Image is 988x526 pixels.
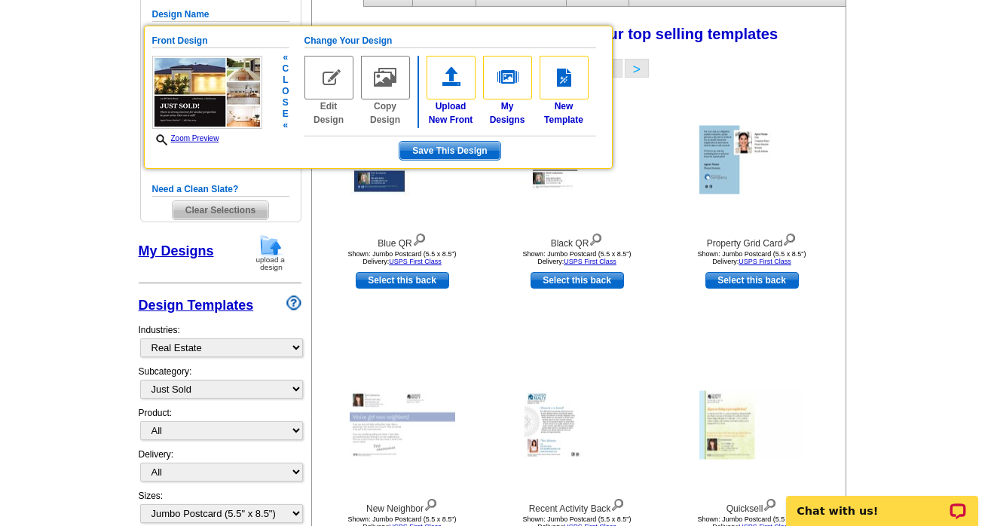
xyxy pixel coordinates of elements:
[282,63,289,75] span: c
[424,495,438,512] img: view design details
[139,243,214,258] a: My Designs
[139,298,254,313] a: Design Templates
[152,34,289,48] h5: Front Design
[705,272,799,289] a: use this design
[494,250,660,265] div: Shown: Jumbo Postcard (5.5 x 8.5") Delivery:
[320,250,485,265] div: Shown: Jumbo Postcard (5.5 x 8.5") Delivery:
[427,56,476,127] a: UploadNew Front
[564,258,616,265] a: USPS First Class
[699,391,805,460] img: Quicksell
[282,52,289,63] span: «
[389,258,442,265] a: USPS First Class
[739,258,791,265] a: USPS First Class
[399,141,500,161] button: Save This Design
[699,126,805,194] img: Property Grid Card
[356,272,449,289] a: use this design
[625,59,649,78] button: >
[320,230,485,250] div: Blue QR
[412,230,427,246] img: view design details
[589,230,603,246] img: view design details
[152,8,289,22] h5: Design Name
[669,230,835,250] div: Property Grid Card
[304,34,596,48] h5: Change Your Design
[483,56,532,99] img: my-designs.gif
[669,250,835,265] div: Shown: Jumbo Postcard (5.5 x 8.5") Delivery:
[152,134,219,142] a: Zoom Preview
[782,230,797,246] img: view design details
[282,97,289,109] span: s
[304,56,353,99] img: edit-design-no.gif
[361,56,410,127] a: Copy Design
[173,201,268,219] span: Clear Selections
[152,56,262,129] img: REPJF_PropertyCardGrid_ALL.jpg
[531,272,624,289] a: use this design
[139,365,301,406] div: Subcategory:
[320,495,485,515] div: New Neighbor
[286,295,301,310] img: design-wizard-help-icon.png
[139,448,301,489] div: Delivery:
[525,391,630,460] img: Recent Activity Back
[494,495,660,515] div: Recent Activity Back
[427,56,476,99] img: upload-front.gif
[361,56,410,99] img: copy-design-no.gif
[669,495,835,515] div: Quicksell
[282,86,289,97] span: o
[350,391,455,460] img: New Neighbor
[251,234,290,272] img: upload-design
[282,109,289,120] span: e
[763,495,777,512] img: view design details
[399,142,500,160] span: Save This Design
[494,230,660,250] div: Black QR
[282,120,289,131] span: «
[152,182,289,197] h5: Need a Clean Slate?
[610,495,625,512] img: view design details
[304,56,353,127] a: Edit Design
[282,75,289,86] span: l
[139,406,301,448] div: Product:
[139,316,301,365] div: Industries:
[776,479,988,526] iframe: LiveChat chat widget
[540,56,589,127] a: NewTemplate
[540,56,589,99] img: new-template.gif
[483,56,532,127] a: MyDesigns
